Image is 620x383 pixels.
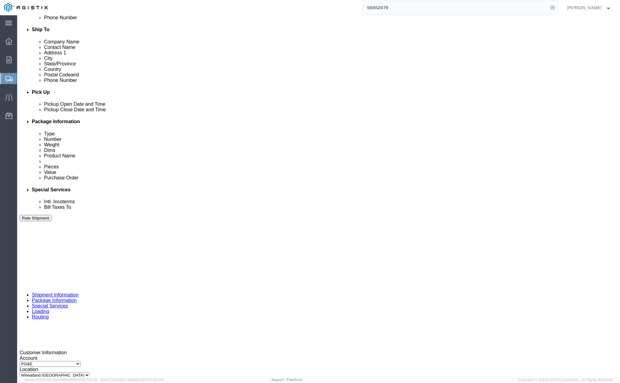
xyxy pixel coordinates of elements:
span: Server: 2025.20.0-5efa686e39f [24,378,97,381]
span: Joshua Nunez [567,4,602,11]
iframe: FS Legacy Container [17,15,620,377]
a: Support [271,378,287,381]
button: [PERSON_NAME] [566,4,612,11]
img: logo [4,3,48,12]
span: Copyright © [DATE]-[DATE] Agistix Inc., All Rights Reserved [518,377,613,382]
span: [DATE] 11:47:12 [74,378,97,381]
input: Search for shipment number, reference number [362,0,548,15]
span: [DATE] 12:11:14 [141,378,163,381]
span: Client: 2025.20.0-8c6e0cf [100,378,163,381]
a: Feedback [287,378,302,381]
